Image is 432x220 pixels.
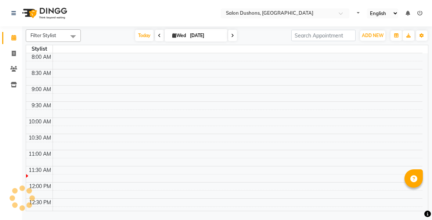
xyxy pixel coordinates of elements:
div: 11:00 AM [27,150,53,158]
span: Filter Stylist [30,32,56,38]
div: 10:30 AM [27,134,53,142]
span: ADD NEW [362,33,384,38]
iframe: chat widget [401,191,425,213]
div: 12:30 PM [28,199,53,206]
input: 2025-09-03 [188,30,224,41]
button: ADD NEW [360,30,385,41]
input: Search Appointment [291,30,356,41]
img: logo [19,3,69,24]
div: 9:30 AM [30,102,53,109]
div: 11:30 AM [27,166,53,174]
span: Today [135,30,154,41]
div: 8:00 AM [30,53,53,61]
div: Stylist [26,45,53,53]
div: 9:00 AM [30,86,53,93]
div: 12:00 PM [28,183,53,190]
span: Wed [170,33,188,38]
div: 10:00 AM [27,118,53,126]
div: 8:30 AM [30,69,53,77]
